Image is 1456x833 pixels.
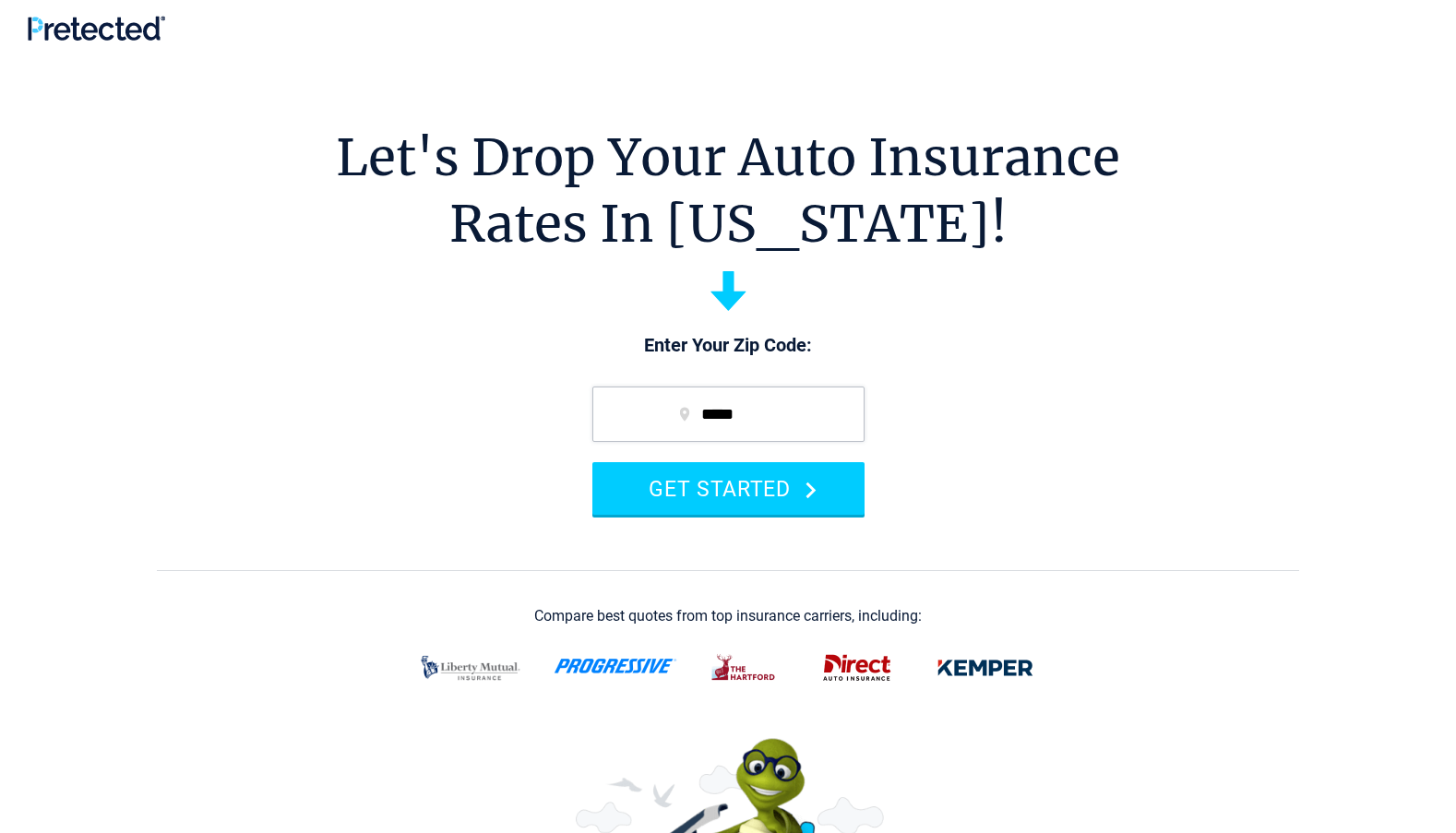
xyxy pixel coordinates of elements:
button: GET STARTED [592,462,865,515]
input: zip code [592,387,865,442]
img: Pretected Logo [28,16,165,41]
img: direct [812,644,902,692]
h1: Let's Drop Your Auto Insurance Rates In [US_STATE]! [336,125,1120,257]
img: kemper [925,644,1046,692]
div: Compare best quotes from top insurance carriers, including: [534,608,922,625]
img: progressive [554,659,677,673]
img: thehartford [699,644,790,692]
p: Enter Your Zip Code: [574,333,883,359]
img: liberty [410,644,531,692]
